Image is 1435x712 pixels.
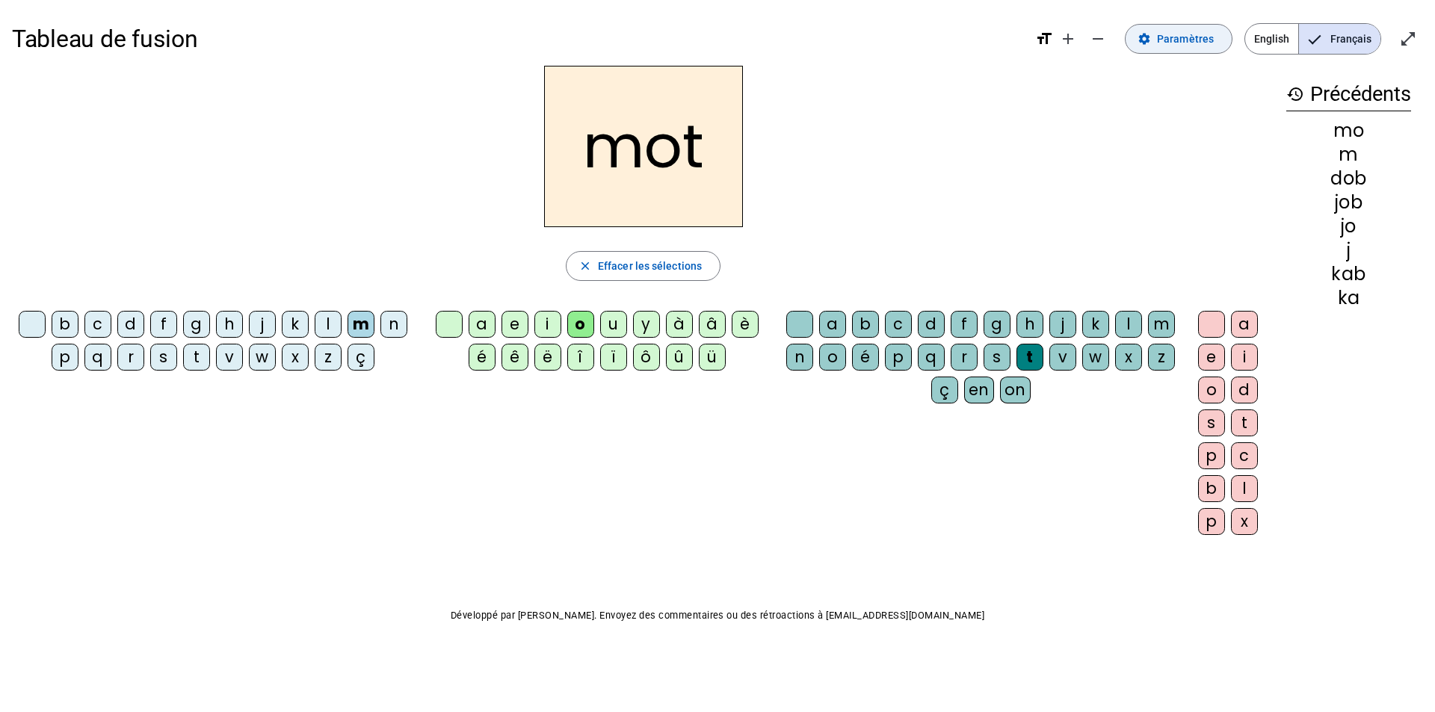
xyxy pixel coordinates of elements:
mat-icon: settings [1138,32,1151,46]
div: g [984,311,1010,338]
div: l [1231,475,1258,502]
div: kab [1286,265,1411,283]
div: t [1231,409,1258,436]
div: è [732,311,759,338]
div: q [84,344,111,371]
div: y [633,311,660,338]
div: n [380,311,407,338]
div: î [567,344,594,371]
div: ë [534,344,561,371]
button: Diminuer la taille de la police [1083,24,1113,54]
div: s [1198,409,1225,436]
h1: Tableau de fusion [12,15,1023,63]
div: x [1231,508,1258,535]
div: z [315,344,342,371]
mat-icon: close [578,259,592,273]
div: d [918,311,945,338]
mat-icon: format_size [1035,30,1053,48]
div: ï [600,344,627,371]
span: Effacer les sélections [598,257,702,275]
div: g [183,311,210,338]
div: on [1000,377,1031,403]
div: b [52,311,78,338]
div: h [1016,311,1043,338]
div: w [249,344,276,371]
div: c [885,311,912,338]
button: Entrer en plein écran [1393,24,1423,54]
h3: Précédents [1286,78,1411,111]
div: ô [633,344,660,371]
div: v [216,344,243,371]
div: û [666,344,693,371]
div: é [852,344,879,371]
div: n [786,344,813,371]
div: d [117,311,144,338]
div: s [984,344,1010,371]
div: i [534,311,561,338]
div: o [819,344,846,371]
div: k [282,311,309,338]
mat-icon: history [1286,85,1304,103]
div: x [1115,344,1142,371]
div: â [699,311,726,338]
div: b [852,311,879,338]
div: a [1231,311,1258,338]
div: o [1198,377,1225,403]
div: r [117,344,144,371]
div: f [951,311,978,338]
div: à [666,311,693,338]
div: jo [1286,217,1411,235]
mat-icon: remove [1089,30,1107,48]
div: x [282,344,309,371]
div: c [1231,442,1258,469]
div: u [600,311,627,338]
div: ç [931,377,958,403]
mat-button-toggle-group: Language selection [1244,23,1381,55]
div: k [1082,311,1109,338]
div: ka [1286,289,1411,307]
div: dob [1286,170,1411,188]
div: t [183,344,210,371]
div: m [348,311,374,338]
div: l [315,311,342,338]
div: b [1198,475,1225,502]
mat-icon: add [1059,30,1077,48]
div: ü [699,344,726,371]
div: p [1198,442,1225,469]
div: e [502,311,528,338]
div: j [249,311,276,338]
div: job [1286,194,1411,211]
div: mo [1286,122,1411,140]
div: p [1198,508,1225,535]
div: s [150,344,177,371]
div: q [918,344,945,371]
div: m [1286,146,1411,164]
div: z [1148,344,1175,371]
button: Paramètres [1125,24,1232,54]
span: Paramètres [1157,30,1214,48]
div: o [567,311,594,338]
div: en [964,377,994,403]
div: l [1115,311,1142,338]
div: j [1286,241,1411,259]
div: p [885,344,912,371]
div: h [216,311,243,338]
div: w [1082,344,1109,371]
div: t [1016,344,1043,371]
mat-icon: open_in_full [1399,30,1417,48]
div: e [1198,344,1225,371]
button: Effacer les sélections [566,251,720,281]
div: i [1231,344,1258,371]
div: m [1148,311,1175,338]
div: é [469,344,496,371]
div: d [1231,377,1258,403]
div: r [951,344,978,371]
div: v [1049,344,1076,371]
p: Développé par [PERSON_NAME]. Envoyez des commentaires ou des rétroactions à [EMAIL_ADDRESS][DOMAI... [12,607,1423,625]
button: Augmenter la taille de la police [1053,24,1083,54]
div: a [469,311,496,338]
div: c [84,311,111,338]
span: Français [1299,24,1380,54]
span: English [1245,24,1298,54]
h2: mot [544,66,743,227]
